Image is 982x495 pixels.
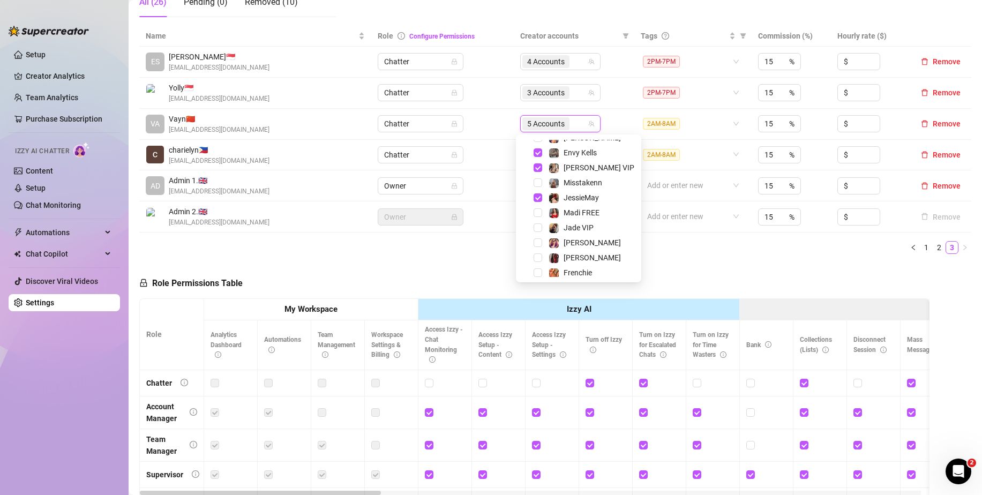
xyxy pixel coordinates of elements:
span: Chatter [384,147,457,163]
span: filter [623,33,629,39]
span: Select tree node [534,223,542,232]
span: ES [151,56,160,67]
img: Phoebe [549,238,559,248]
span: Access Izzy Setup - Content [478,331,512,359]
button: Remove [917,211,965,223]
img: Madi FREE [549,208,559,218]
a: Setup [26,184,46,192]
span: Access Izzy Setup - Settings [532,331,566,359]
span: info-circle [190,408,197,416]
span: left [910,244,917,251]
span: 5 Accounts [522,117,569,130]
span: Disconnect Session [853,336,887,354]
span: Automations [264,336,301,354]
span: info-circle [720,351,726,358]
img: Marie VIP [549,163,559,173]
div: Team Manager [146,433,181,457]
span: Select tree node [534,268,542,277]
span: Frenchie [564,268,592,277]
span: lock [451,152,458,158]
span: Turn on Izzy for Escalated Chats [639,331,676,359]
span: Remove [933,57,961,66]
span: [EMAIL_ADDRESS][DOMAIN_NAME] [169,186,269,197]
span: info-circle [192,470,199,478]
span: Select tree node [534,178,542,187]
li: 3 [946,241,958,254]
img: Yolly [146,84,164,102]
span: Remove [933,151,961,159]
span: Bank [746,341,771,349]
img: Valentina [549,253,559,263]
span: Remove [933,119,961,128]
img: Misstakenn [549,178,559,188]
span: Role [378,32,393,40]
span: [EMAIL_ADDRESS][DOMAIN_NAME] [169,156,269,166]
span: [PERSON_NAME] [564,238,621,247]
a: Configure Permissions [409,33,475,40]
img: Frenchie [549,268,559,278]
span: info-circle [765,341,771,348]
li: 2 [933,241,946,254]
span: VA [151,118,160,130]
span: Chatter [384,85,457,101]
span: [PERSON_NAME] 🇸🇬 [169,51,269,63]
img: Jade VIP [549,223,559,233]
img: charielyn [146,146,164,163]
span: info-circle [560,351,566,358]
span: info-circle [822,347,829,353]
span: Chatter [384,54,457,70]
span: Select tree node [534,208,542,217]
span: [EMAIL_ADDRESS][DOMAIN_NAME] [169,217,269,228]
button: Remove [917,117,965,130]
span: info-circle [590,347,596,353]
span: delete [921,151,928,159]
span: delete [921,89,928,96]
span: 2PM-7PM [643,87,680,99]
span: 3 Accounts [522,86,569,99]
span: 2 [968,459,976,467]
span: 2AM-8AM [643,149,680,161]
span: info-circle [429,356,436,363]
span: info-circle [215,351,221,358]
span: Select tree node [534,253,542,262]
span: Tags [641,30,657,42]
th: Role [140,299,204,370]
button: Remove [917,86,965,99]
span: AD [151,180,160,192]
span: Access Izzy - Chat Monitoring [425,326,463,364]
span: Misstakenn [564,178,602,187]
span: delete [921,182,928,190]
span: Select tree node [534,148,542,157]
span: delete [921,120,928,127]
span: team [588,121,595,127]
span: Owner [384,209,457,225]
div: Supervisor [146,469,183,481]
img: logo-BBDzfeDw.svg [9,26,89,36]
a: 1 [920,242,932,253]
li: 1 [920,241,933,254]
li: Next Page [958,241,971,254]
span: info-circle [880,347,887,353]
a: Settings [26,298,54,307]
span: JessieMay [564,193,599,202]
span: Vayn 🇨🇳 [169,113,269,125]
span: info-circle [190,441,197,448]
span: Chat Copilot [26,245,102,262]
span: team [588,89,595,96]
span: Select tree node [534,193,542,202]
span: Turn on Izzy for Time Wasters [693,331,729,359]
a: Setup [26,50,46,59]
img: JessieMay [549,193,559,203]
span: Select tree node [534,163,542,172]
span: [EMAIL_ADDRESS][DOMAIN_NAME] [169,94,269,104]
a: Content [26,167,53,175]
span: [EMAIL_ADDRESS][DOMAIN_NAME] [169,125,269,135]
span: Workspace Settings & Billing [371,331,403,359]
span: info-circle [398,32,405,40]
a: Purchase Subscription [26,110,111,127]
th: Hourly rate ($) [831,26,910,47]
span: info-circle [181,379,188,386]
span: Remove [933,88,961,97]
iframe: Intercom live chat [946,459,971,484]
span: Remove [933,182,961,190]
